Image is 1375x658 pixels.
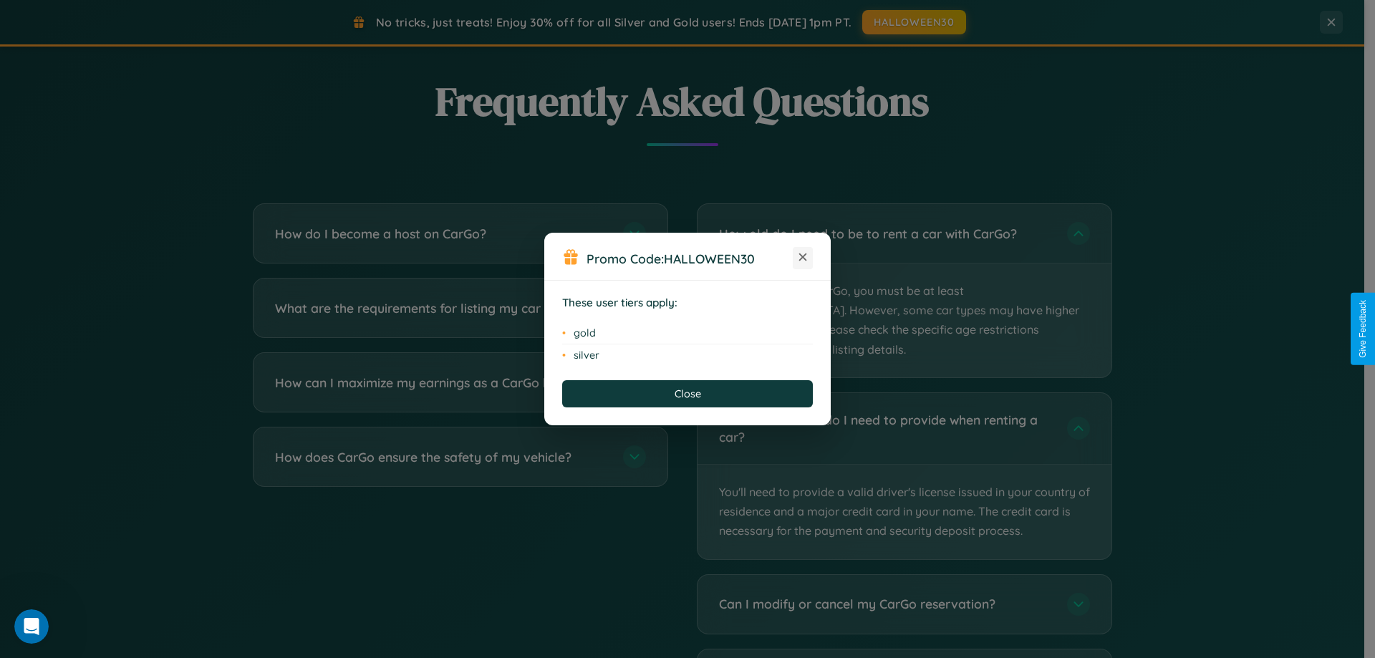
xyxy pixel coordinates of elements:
li: gold [562,322,813,344]
iframe: Intercom live chat [14,609,49,644]
div: Give Feedback [1358,300,1368,358]
h3: Promo Code: [587,251,793,266]
strong: These user tiers apply: [562,296,677,309]
b: HALLOWEEN30 [664,251,755,266]
li: silver [562,344,813,366]
button: Close [562,380,813,407]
